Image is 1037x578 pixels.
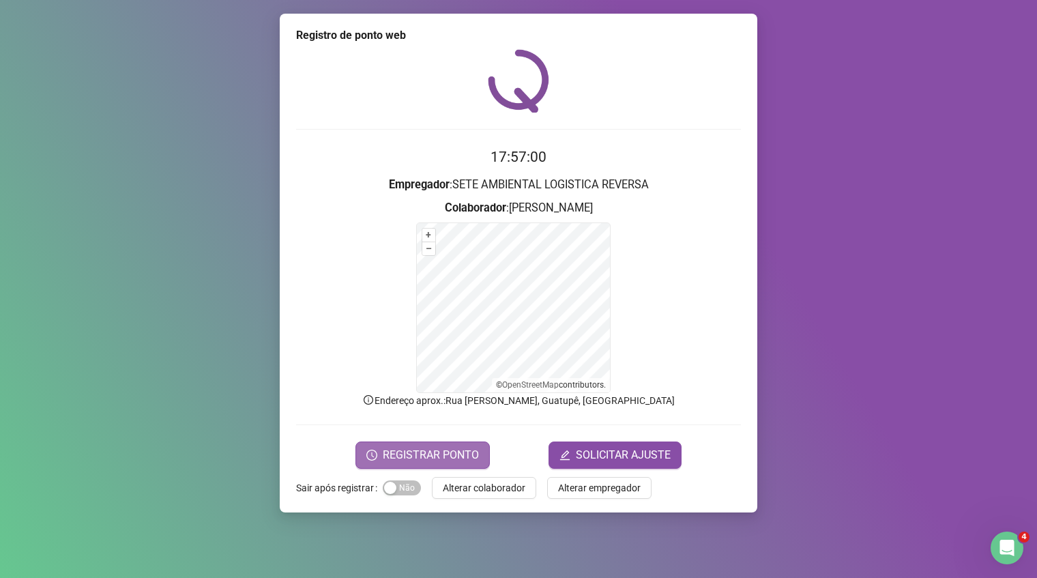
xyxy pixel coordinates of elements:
span: Alterar colaborador [443,480,525,495]
img: QRPoint [488,49,549,113]
iframe: Intercom live chat [991,532,1023,564]
span: Alterar empregador [558,480,641,495]
li: © contributors. [496,380,606,390]
button: Alterar colaborador [432,477,536,499]
button: REGISTRAR PONTO [355,442,490,469]
strong: Empregador [389,178,450,191]
button: – [422,242,435,255]
span: 4 [1019,532,1029,543]
span: clock-circle [366,450,377,461]
h3: : [PERSON_NAME] [296,199,741,217]
strong: Colaborador [445,201,506,214]
time: 17:57:00 [491,149,546,165]
button: editSOLICITAR AJUSTE [549,442,682,469]
span: SOLICITAR AJUSTE [576,447,671,463]
button: + [422,229,435,242]
h3: : SETE AMBIENTAL LOGISTICA REVERSA [296,176,741,194]
span: edit [559,450,570,461]
label: Sair após registrar [296,477,383,499]
span: info-circle [362,394,375,406]
div: Registro de ponto web [296,27,741,44]
button: Alterar empregador [547,477,652,499]
p: Endereço aprox. : Rua [PERSON_NAME], Guatupê, [GEOGRAPHIC_DATA] [296,393,741,408]
a: OpenStreetMap [502,380,559,390]
span: REGISTRAR PONTO [383,447,479,463]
